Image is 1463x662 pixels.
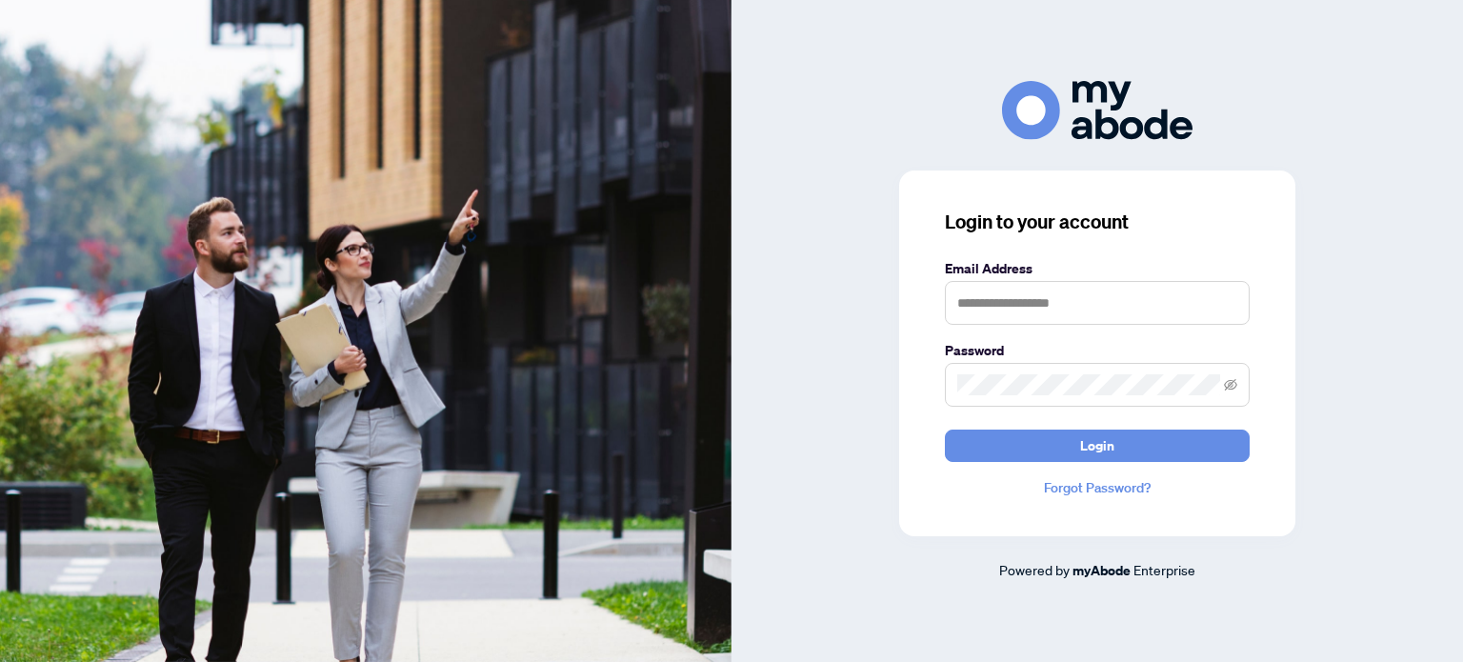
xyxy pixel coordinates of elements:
[945,430,1250,462] button: Login
[1224,378,1237,391] span: eye-invisible
[999,561,1070,578] span: Powered by
[945,258,1250,279] label: Email Address
[945,340,1250,361] label: Password
[1002,81,1192,139] img: ma-logo
[1080,431,1114,461] span: Login
[1072,560,1131,581] a: myAbode
[945,209,1250,235] h3: Login to your account
[1133,561,1195,578] span: Enterprise
[945,477,1250,498] a: Forgot Password?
